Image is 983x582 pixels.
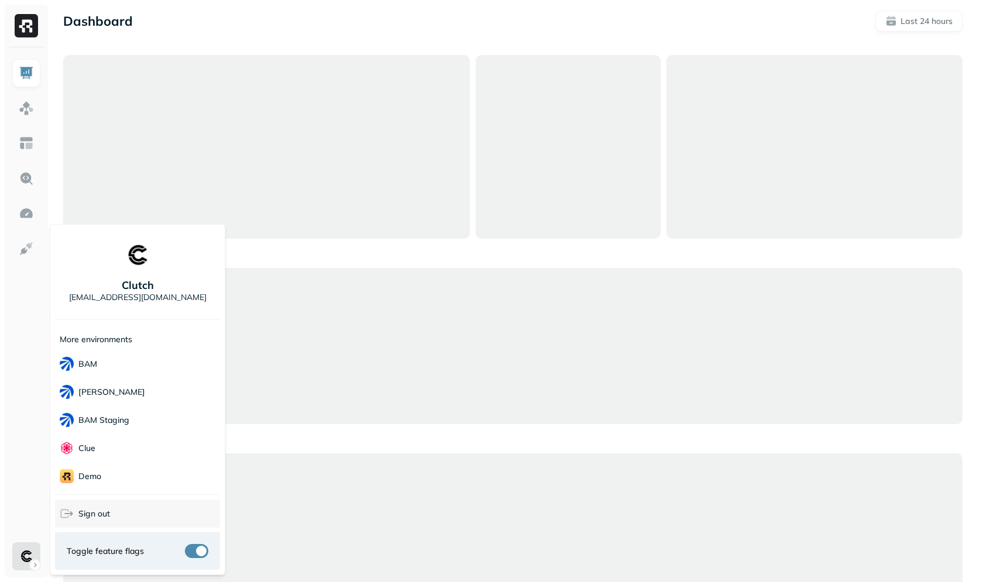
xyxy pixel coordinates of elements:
[78,443,95,454] p: Clue
[123,241,152,269] img: Clutch
[67,546,144,557] span: Toggle feature flags
[122,278,154,292] p: Clutch
[78,359,97,370] p: BAM
[69,292,207,303] p: [EMAIL_ADDRESS][DOMAIN_NAME]
[78,508,110,519] span: Sign out
[78,415,129,426] p: BAM Staging
[60,441,74,455] img: Clue
[60,385,74,399] img: BAM Dev
[78,387,145,398] p: [PERSON_NAME]
[60,334,132,345] p: More environments
[60,357,74,371] img: BAM
[60,469,74,483] img: demo
[60,413,74,427] img: BAM Staging
[78,471,101,482] p: demo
